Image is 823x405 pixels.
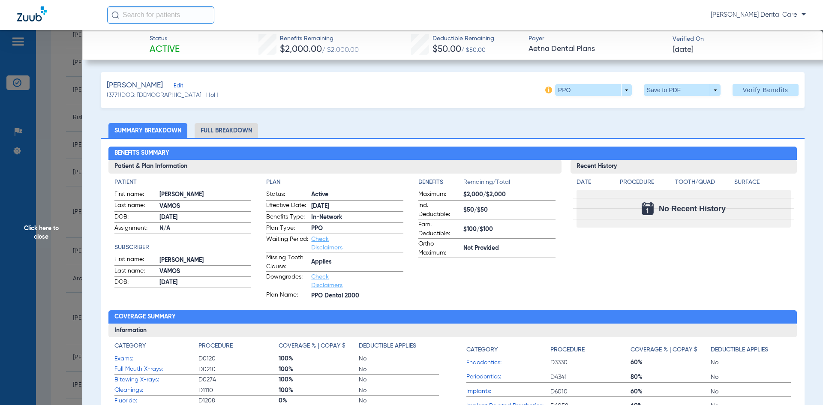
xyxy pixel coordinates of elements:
span: $50.00 [433,45,461,54]
span: Missing Tooth Clause: [266,253,308,271]
button: PPO [555,84,632,96]
app-breakdown-title: Benefits [418,178,463,190]
span: PPO Dental 2000 [311,291,403,300]
span: D0120 [198,354,279,363]
app-breakdown-title: Date [577,178,613,190]
h4: Procedure [198,342,233,351]
h4: Category [466,345,498,354]
img: info-icon [545,87,552,93]
span: [PERSON_NAME] Dental Care [711,11,806,19]
span: / $2,000.00 [322,47,359,54]
span: Remaining/Total [463,178,556,190]
app-breakdown-title: Procedure [198,342,279,354]
app-breakdown-title: Coverage % | Copay $ [631,342,711,357]
span: Periodontics: [466,372,550,381]
span: VAMOS [159,267,252,276]
span: Waiting Period: [266,235,308,252]
span: Effective Date: [266,201,308,211]
span: Not Provided [463,244,556,253]
span: 100% [279,354,359,363]
iframe: Chat Widget [780,364,823,405]
li: Full Breakdown [195,123,258,138]
span: [DATE] [159,213,252,222]
span: No [711,373,791,381]
span: Active [311,190,403,199]
h4: Coverage % | Copay $ [631,345,697,354]
h2: Coverage Summary [108,310,797,324]
span: No [711,387,791,396]
span: [PERSON_NAME] [107,80,163,91]
span: No [711,358,791,367]
h4: Procedure [620,178,672,187]
span: Status [150,34,180,43]
img: Search Icon [111,11,119,19]
span: VAMOS [159,202,252,211]
span: Cleanings: [114,386,198,395]
span: $50/$50 [463,206,556,215]
h4: Surface [734,178,791,187]
span: 60% [631,358,711,367]
span: D6010 [550,387,631,396]
span: Payer [529,34,665,43]
h4: Patient [114,178,252,187]
app-breakdown-title: Deductible Applies [711,342,791,357]
span: First name: [114,190,156,200]
span: [DATE] [159,278,252,287]
span: 60% [631,387,711,396]
span: No [359,386,439,395]
span: D1110 [198,386,279,395]
span: Benefits Remaining [280,34,359,43]
span: 80% [631,373,711,381]
span: [DATE] [673,45,694,55]
app-breakdown-title: Procedure [620,178,672,190]
h4: Tooth/Quad [675,178,732,187]
span: 100% [279,386,359,395]
span: DOB: [114,278,156,288]
span: 0% [279,396,359,405]
span: No [359,365,439,374]
span: [PERSON_NAME] [159,256,252,265]
input: Search for patients [107,6,214,24]
app-breakdown-title: Deductible Applies [359,342,439,354]
span: No [359,396,439,405]
span: Status: [266,190,308,200]
img: Zuub Logo [17,6,47,21]
span: N/A [159,224,252,233]
h4: Subscriber [114,243,252,252]
span: DOB: [114,213,156,223]
span: No [359,375,439,384]
span: Fam. Deductible: [418,220,460,238]
span: Plan Name: [266,291,308,301]
span: First name: [114,255,156,265]
span: 100% [279,375,359,384]
app-breakdown-title: Category [114,342,198,354]
span: $2,000.00 [280,45,322,54]
span: Ind. Deductible: [418,201,460,219]
span: D3330 [550,358,631,367]
span: Benefits Type: [266,213,308,223]
span: Verify Benefits [743,87,788,93]
app-breakdown-title: Surface [734,178,791,190]
span: No Recent History [659,204,726,213]
span: Active [150,44,180,56]
span: D0210 [198,365,279,374]
h3: Patient & Plan Information [108,160,562,174]
h4: Procedure [550,345,585,354]
span: $100/$100 [463,225,556,234]
span: Aetna Dental Plans [529,44,665,54]
span: Deductible Remaining [433,34,494,43]
span: In-Network [311,213,403,222]
h4: Deductible Applies [711,345,768,354]
span: Plan Type: [266,224,308,234]
button: Save to PDF [644,84,721,96]
a: Check Disclaimers [311,274,342,288]
img: Calendar [642,202,654,215]
span: (3771) DOB: [DEMOGRAPHIC_DATA] - HoH [107,91,218,100]
h4: Deductible Applies [359,342,416,351]
app-breakdown-title: Tooth/Quad [675,178,732,190]
span: D0274 [198,375,279,384]
app-breakdown-title: Plan [266,178,403,187]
